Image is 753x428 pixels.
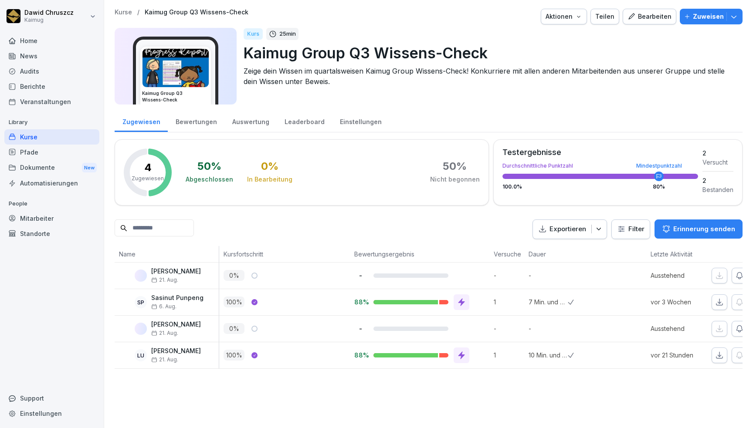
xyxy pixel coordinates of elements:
p: - [494,271,524,280]
div: Teilen [595,12,614,21]
div: Standorte [4,226,99,241]
a: News [4,48,99,64]
p: 4 [144,162,152,173]
div: Kurs [244,28,263,40]
p: Kursfortschritt [224,249,346,259]
div: 0 % [261,161,278,172]
div: SP [135,296,147,308]
a: Veranstaltungen [4,94,99,109]
p: Sasinut Punpeng [151,294,204,302]
button: Erinnerung senden [655,219,743,239]
span: 21. Aug. [151,357,178,363]
div: 50 % [443,161,467,172]
p: 10 Min. und 33 Sek. [529,350,568,360]
div: Bearbeiten [627,12,672,21]
p: 100 % [224,350,244,361]
p: 100 % [224,297,244,307]
button: Zuweisen [680,9,743,24]
img: e5wlzal6fzyyu8pkl39fd17k.png [142,49,209,87]
a: Home [4,33,99,48]
p: Ausstehend [651,271,712,280]
div: 80 % [653,184,665,189]
div: Nicht begonnen [430,175,480,184]
a: Auswertung [224,110,277,132]
p: Name [119,249,214,259]
div: Support [4,391,99,406]
p: People [4,197,99,211]
a: Kaimug Group Q3 Wissens-Check [145,9,248,16]
a: Kurse [4,129,99,145]
button: Bearbeiten [623,9,676,24]
a: Berichte [4,79,99,94]
p: Kaimug Group Q3 Wissens-Check [244,42,736,64]
p: 25 min [279,30,296,38]
p: - [529,271,568,280]
p: Dauer [529,249,563,259]
div: 2 [702,176,733,185]
p: Zuweisen [693,12,724,21]
a: Audits [4,64,99,79]
button: Teilen [590,9,619,24]
p: vor 21 Stunden [651,350,712,360]
div: 50 % [197,161,221,172]
div: Zugewiesen [115,110,168,132]
span: 21. Aug. [151,330,178,336]
a: Mitarbeiter [4,211,99,226]
p: Ausstehend [651,324,712,333]
p: 88% [354,351,366,359]
p: Bewertungsergebnis [354,249,485,259]
p: Zeige dein Wissen im quartalsweisen Kaimug Group Wissens-Check! Konkurriere mit allen anderen Mit... [244,66,736,87]
div: Mindestpunktzahl [636,163,682,169]
div: New [82,163,97,173]
p: Library [4,115,99,129]
p: vor 3 Wochen [651,297,712,307]
p: Letzte Aktivität [651,249,707,259]
button: Aktionen [541,9,587,24]
div: Durchschnittliche Punktzahl [502,163,698,169]
p: Erinnerung senden [673,224,735,234]
p: [PERSON_NAME] [151,321,201,328]
p: / [137,9,139,16]
div: Versucht [702,158,733,167]
div: LU [135,349,147,361]
h3: Kaimug Group Q3 Wissens-Check [142,90,209,103]
a: Pfade [4,145,99,160]
div: Dokumente [4,160,99,176]
p: - [354,271,366,280]
p: Exportieren [549,224,586,234]
p: 1 [494,350,524,360]
a: Kurse [115,9,132,16]
div: Bestanden [702,185,733,194]
p: 0 % [224,323,244,334]
button: Filter [612,220,650,239]
a: Einstellungen [4,406,99,421]
div: 100.0 % [502,184,698,189]
p: - [529,324,568,333]
p: - [494,324,524,333]
div: Einstellungen [332,110,389,132]
p: [PERSON_NAME] [151,268,201,275]
div: Aktionen [546,12,582,21]
a: Automatisierungen [4,175,99,191]
p: Kaimug [24,17,74,23]
p: Dawid Chruszcz [24,9,74,17]
div: Testergebnisse [502,148,698,156]
p: Versuche [494,249,520,259]
a: Leaderboard [277,110,332,132]
a: Bewertungen [168,110,224,132]
p: 1 [494,297,524,307]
